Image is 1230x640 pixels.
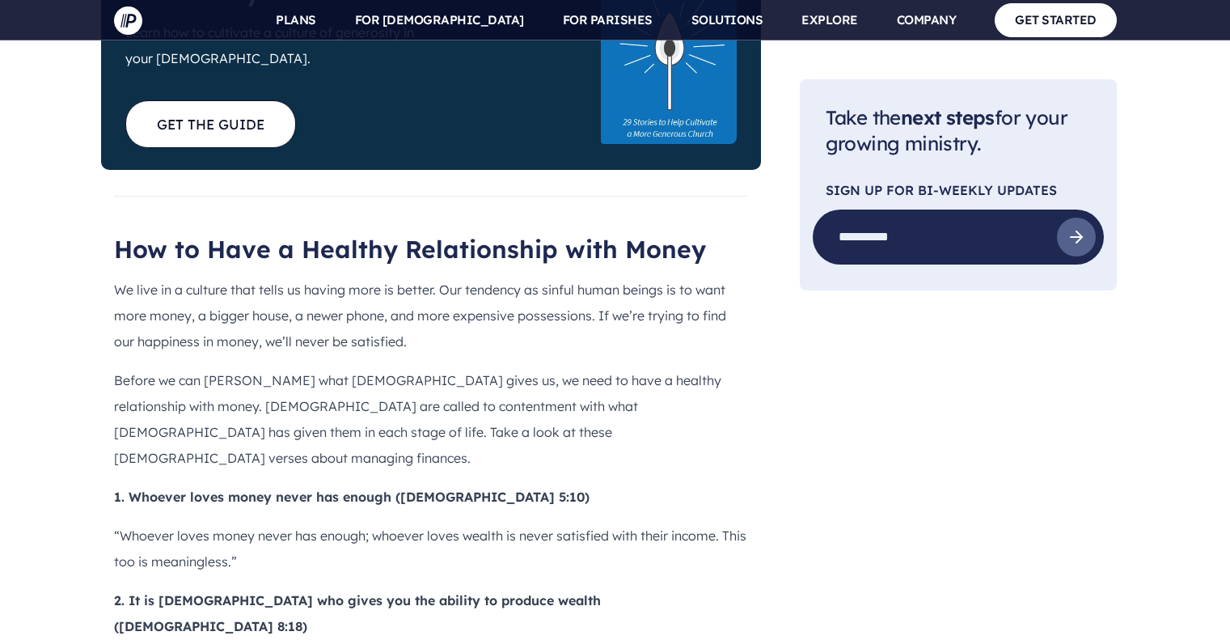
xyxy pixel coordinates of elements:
b: 2. It is [DEMOGRAPHIC_DATA] who gives you the ability to produce wealth ([DEMOGRAPHIC_DATA] 8:18) [114,592,601,634]
a: GET THE GUIDE [125,100,296,148]
p: Learn how to cultivate a culture of generosity in your [DEMOGRAPHIC_DATA]. [125,19,431,71]
a: GET STARTED [995,3,1117,36]
p: SIGN UP FOR Bi-Weekly Updates [826,184,1091,197]
h2: How to Have a Healthy Relationship with Money [114,235,748,264]
p: Before we can [PERSON_NAME] what [DEMOGRAPHIC_DATA] gives us, we need to have a healthy relations... [114,367,748,471]
p: We live in a culture that tells us having more is better. Our tendency as sinful human beings is ... [114,277,748,354]
span: next steps [901,105,995,129]
p: “Whoever loves money never has enough; whoever loves wealth is never satisfied with their income.... [114,523,748,574]
b: 1. Whoever loves money never has enough ([DEMOGRAPHIC_DATA] 5:10) [114,489,590,505]
span: Take the for your growing ministry. [826,105,1067,156]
